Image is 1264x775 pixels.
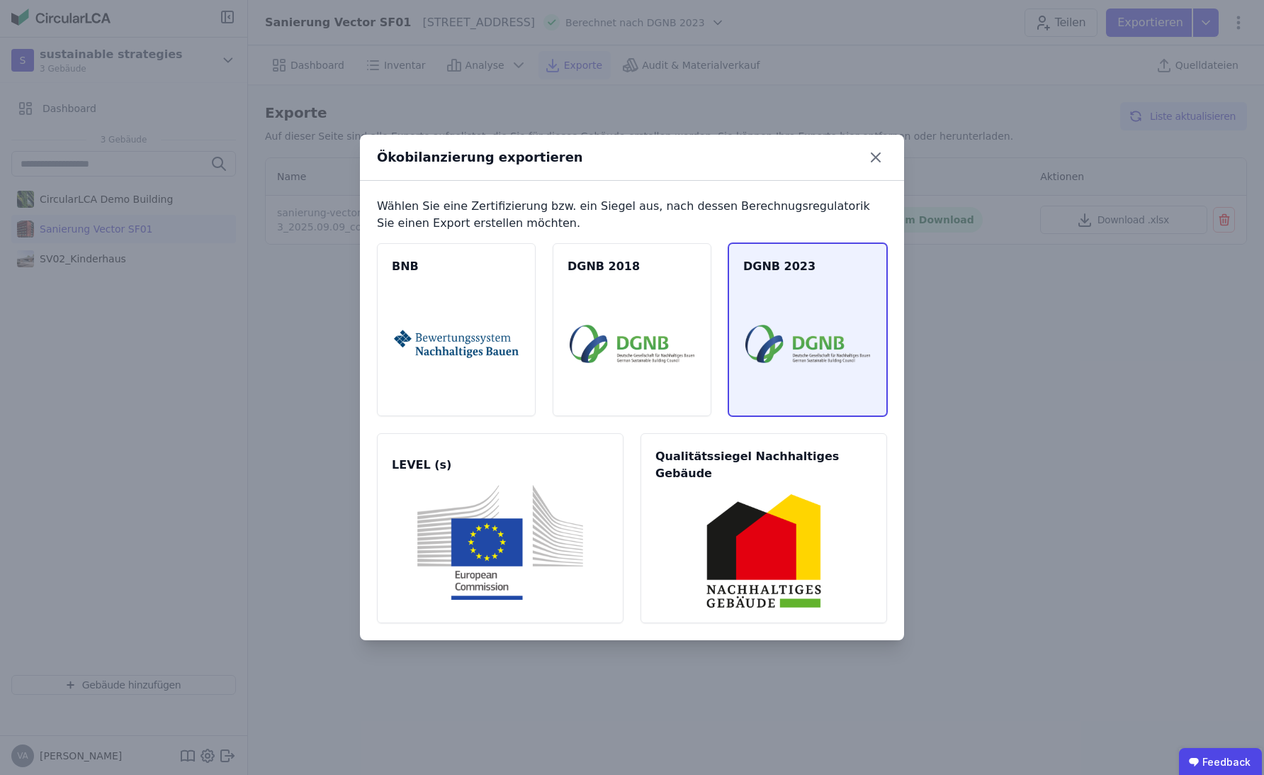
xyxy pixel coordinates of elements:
[392,457,609,474] span: LEVEL (s)
[655,448,872,482] span: Qualitätssiegel Nachhaltiges Gebäude
[658,494,870,608] img: qng
[377,198,887,232] div: Wählen Sie eine Zertifizierung bzw. ein Siegel aus, nach dessen Berechnugsregulatorik Sie einen E...
[568,258,696,275] span: DGNB 2018
[394,485,606,600] img: levels
[392,258,521,275] span: BNB
[394,286,519,401] img: bnb
[745,286,870,401] img: dgnb23
[377,147,583,167] div: Ökobilanzierung exportieren
[743,258,872,275] span: DGNB 2023
[570,286,694,401] img: dgnb18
